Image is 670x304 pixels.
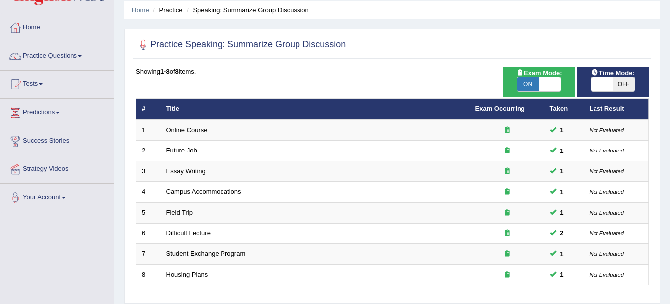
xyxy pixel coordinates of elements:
div: Exam occurring question [475,187,539,197]
th: # [136,99,161,120]
td: 4 [136,182,161,203]
td: 5 [136,203,161,224]
span: Exam Mode: [512,68,566,78]
div: Exam occurring question [475,229,539,238]
a: Predictions [0,99,114,124]
th: Title [161,99,470,120]
b: 8 [175,68,179,75]
td: 1 [136,120,161,141]
span: You can still take this question [556,249,568,259]
span: You can still take this question [556,187,568,197]
td: 8 [136,264,161,285]
small: Not Evaluated [590,127,624,133]
a: Exam Occurring [475,105,525,112]
small: Not Evaluated [590,148,624,153]
a: Field Trip [166,209,193,216]
a: Campus Accommodations [166,188,241,195]
div: Exam occurring question [475,167,539,176]
a: Home [0,14,114,39]
th: Last Result [584,99,649,120]
a: Your Account [0,184,114,209]
div: Showing of items. [136,67,649,76]
span: OFF [613,77,635,91]
small: Not Evaluated [590,251,624,257]
td: 6 [136,223,161,244]
small: Not Evaluated [590,272,624,278]
span: You can still take this question [556,166,568,176]
small: Not Evaluated [590,230,624,236]
span: You can still take this question [556,146,568,156]
td: 3 [136,161,161,182]
td: 7 [136,244,161,265]
div: Exam occurring question [475,208,539,218]
li: Speaking: Summarize Group Discussion [184,5,309,15]
div: Exam occurring question [475,270,539,280]
span: Time Mode: [587,68,639,78]
div: Exam occurring question [475,126,539,135]
a: Essay Writing [166,167,206,175]
a: Online Course [166,126,208,134]
div: Exam occurring question [475,249,539,259]
a: Housing Plans [166,271,208,278]
span: ON [517,77,539,91]
li: Practice [150,5,182,15]
a: Future Job [166,147,197,154]
span: You can still take this question [556,207,568,218]
span: You can still take this question [556,125,568,135]
a: Difficult Lecture [166,229,211,237]
a: Practice Questions [0,42,114,67]
th: Taken [544,99,584,120]
a: Success Stories [0,127,114,152]
a: Home [132,6,149,14]
small: Not Evaluated [590,168,624,174]
a: Strategy Videos [0,155,114,180]
h2: Practice Speaking: Summarize Group Discussion [136,37,346,52]
div: Show exams occurring in exams [503,67,575,97]
a: Student Exchange Program [166,250,246,257]
a: Tests [0,71,114,95]
td: 2 [136,141,161,161]
div: Exam occurring question [475,146,539,155]
small: Not Evaluated [590,189,624,195]
small: Not Evaluated [590,210,624,216]
span: You can still take this question [556,228,568,238]
span: You can still take this question [556,269,568,280]
b: 1-8 [160,68,170,75]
